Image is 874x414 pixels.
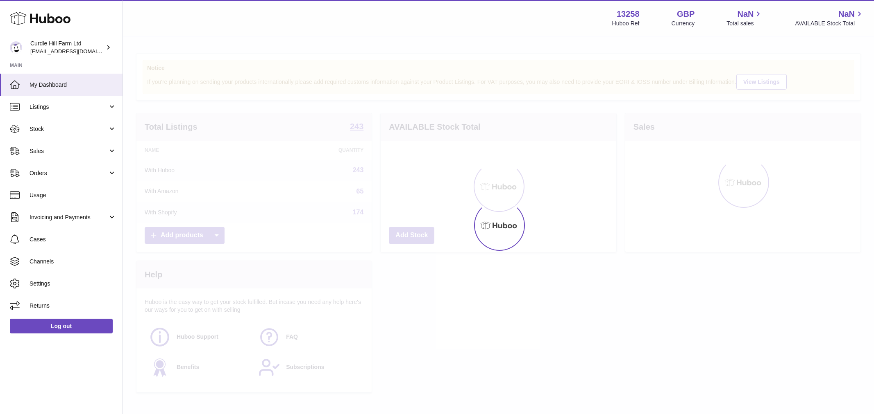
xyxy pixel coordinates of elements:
span: Cases [30,236,116,243]
span: AVAILABLE Stock Total [795,20,864,27]
span: [EMAIL_ADDRESS][DOMAIN_NAME] [30,48,120,54]
span: Total sales [726,20,763,27]
span: NaN [737,9,754,20]
div: Currency [672,20,695,27]
a: NaN Total sales [726,9,763,27]
a: NaN AVAILABLE Stock Total [795,9,864,27]
span: Invoicing and Payments [30,214,108,221]
span: Orders [30,169,108,177]
strong: GBP [677,9,695,20]
span: NaN [838,9,855,20]
span: Stock [30,125,108,133]
span: Settings [30,280,116,288]
span: Listings [30,103,108,111]
span: Channels [30,258,116,265]
span: Returns [30,302,116,310]
a: Log out [10,319,113,333]
div: Huboo Ref [612,20,640,27]
span: My Dashboard [30,81,116,89]
img: internalAdmin-13258@internal.huboo.com [10,41,22,54]
div: Curdle Hill Farm Ltd [30,40,104,55]
span: Sales [30,147,108,155]
span: Usage [30,191,116,199]
strong: 13258 [617,9,640,20]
